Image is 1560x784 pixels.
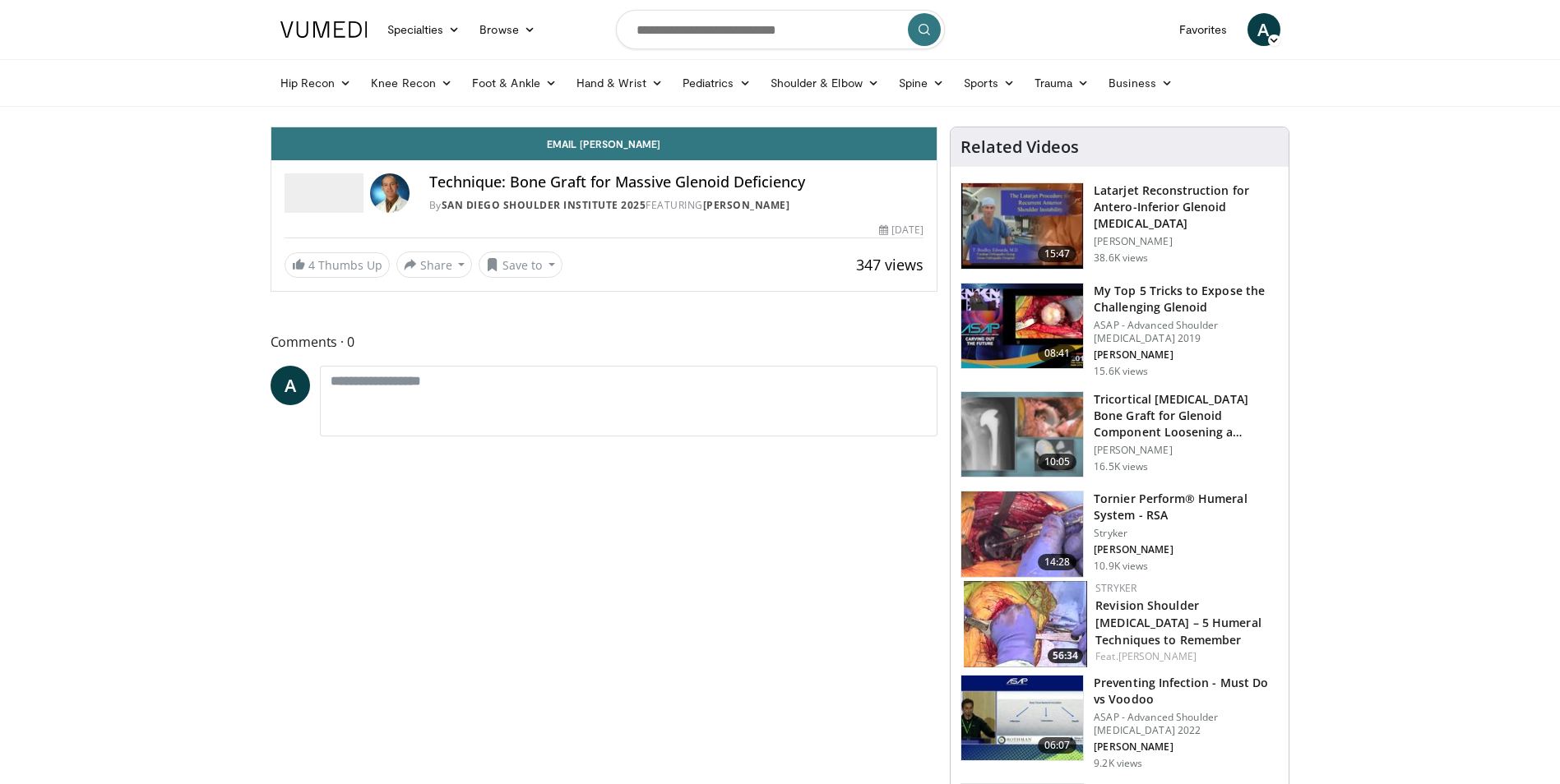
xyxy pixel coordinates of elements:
[673,67,761,99] a: Pediatrics
[1038,246,1077,262] span: 15:47
[1094,365,1148,378] p: 15.6K views
[889,67,954,99] a: Spine
[442,198,646,212] a: San Diego Shoulder Institute 2025
[1099,67,1183,99] a: Business
[1094,740,1279,754] p: [PERSON_NAME]
[271,67,362,99] a: Hip Recon
[280,21,368,38] img: VuMedi Logo
[1094,711,1279,737] p: ASAP - Advanced Shoulder [MEDICAL_DATA] 2022
[1094,251,1148,265] p: 38.6K views
[271,127,937,160] a: Email [PERSON_NAME]
[567,67,673,99] a: Hand & Wrist
[470,13,545,46] a: Browse
[879,223,924,238] div: [DATE]
[761,67,889,99] a: Shoulder & Elbow
[1118,649,1197,663] a: [PERSON_NAME]
[954,67,1025,99] a: Sports
[308,257,315,273] span: 4
[361,67,462,99] a: Knee Recon
[964,581,1087,667] a: 56:34
[964,581,1087,667] img: 13e13d31-afdc-4990-acd0-658823837d7a.150x105_q85_crop-smart_upscale.jpg
[1094,757,1142,770] p: 9.2K views
[856,255,924,274] span: 347 views
[961,284,1083,369] img: b61a968a-1fa8-450f-8774-24c9f99181bb.150x105_q85_crop-smart_upscale.jpg
[1094,460,1148,473] p: 16.5K views
[961,676,1083,761] img: aae374fe-e30c-4d93-85d1-1c39c8cb175f.150x105_q85_crop-smart_upscale.jpg
[961,675,1279,770] a: 06:07 Preventing Infection - Must Do vs Voodoo ASAP - Advanced Shoulder [MEDICAL_DATA] 2022 [PERS...
[1094,235,1279,248] p: [PERSON_NAME]
[703,198,790,212] a: [PERSON_NAME]
[961,491,1279,578] a: 14:28 Tornier Perform® Humeral System - RSA Stryker [PERSON_NAME] 10.9K views
[961,137,1079,157] h4: Related Videos
[961,392,1083,477] img: 54195_0000_3.png.150x105_q85_crop-smart_upscale.jpg
[462,67,567,99] a: Foot & Ankle
[961,183,1083,269] img: 38708_0000_3.png.150x105_q85_crop-smart_upscale.jpg
[1025,67,1099,99] a: Trauma
[1094,560,1148,573] p: 10.9K views
[1094,527,1279,540] p: Stryker
[1094,348,1279,362] p: [PERSON_NAME]
[1094,283,1279,316] h3: My Top 5 Tricks to Expose the Challenging Glenoid
[961,182,1279,270] a: 15:47 Latarjet Reconstruction for Antero-Inferior Glenoid [MEDICAL_DATA] [PERSON_NAME] 38.6K views
[285,173,363,213] img: San Diego Shoulder Institute 2025
[1038,737,1077,754] span: 06:07
[1094,182,1279,232] h3: Latarjet Reconstruction for Antero-Inferior Glenoid [MEDICAL_DATA]
[961,283,1279,378] a: 08:41 My Top 5 Tricks to Expose the Challenging Glenoid ASAP - Advanced Shoulder [MEDICAL_DATA] 2...
[396,251,473,278] button: Share
[961,491,1083,577] img: c16ff475-65df-4a30-84a2-4b6c3a19e2c7.150x105_q85_crop-smart_upscale.jpg
[1038,554,1077,570] span: 14:28
[1095,581,1136,595] a: Stryker
[1038,345,1077,362] span: 08:41
[1095,597,1261,648] a: Revision Shoulder [MEDICAL_DATA] – 5 Humeral Techniques to Remember
[1248,13,1280,46] a: A
[1094,319,1279,345] p: ASAP - Advanced Shoulder [MEDICAL_DATA] 2019
[271,331,938,353] span: Comments 0
[1094,543,1279,556] p: [PERSON_NAME]
[1048,648,1083,663] span: 56:34
[370,173,410,213] img: Avatar
[271,366,310,405] a: A
[961,391,1279,478] a: 10:05 Tricortical [MEDICAL_DATA] Bone Graft for Glenoid Component Loosening a… [PERSON_NAME] 16.5...
[1095,649,1275,664] div: Feat.
[429,173,924,191] h4: Technique: Bone Graft for Massive Glenoid Deficiency
[479,251,562,278] button: Save to
[1094,491,1279,523] h3: Tornier Perform® Humeral System - RSA
[1094,444,1279,457] p: [PERSON_NAME]
[429,198,924,213] div: By FEATURING
[1094,675,1279,708] h3: Preventing Infection - Must Do vs Voodoo
[616,10,945,49] input: Search topics, interventions
[1169,13,1238,46] a: Favorites
[1094,391,1279,440] h3: Tricortical [MEDICAL_DATA] Bone Graft for Glenoid Component Loosening a…
[285,252,390,278] a: 4 Thumbs Up
[1038,454,1077,470] span: 10:05
[377,13,470,46] a: Specialties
